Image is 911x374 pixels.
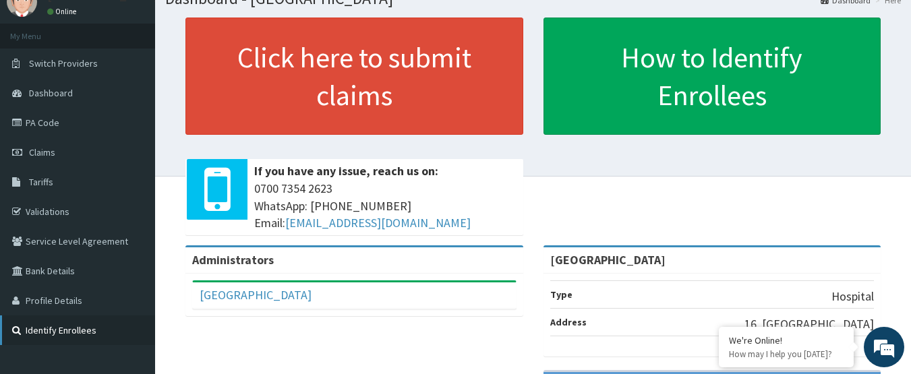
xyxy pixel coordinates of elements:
p: 16, [GEOGRAPHIC_DATA] [744,315,874,333]
a: How to Identify Enrollees [543,18,881,135]
b: Address [550,316,587,328]
b: Administrators [192,252,274,268]
a: Online [47,7,80,16]
div: We're Online! [729,334,844,346]
strong: [GEOGRAPHIC_DATA] [550,252,666,268]
a: [GEOGRAPHIC_DATA] [200,287,312,303]
b: Type [550,288,572,301]
span: Switch Providers [29,57,98,69]
span: Dashboard [29,87,73,99]
p: How may I help you today? [729,348,844,360]
b: If you have any issue, reach us on: [254,163,438,179]
p: Hospital [831,288,874,305]
a: [EMAIL_ADDRESS][DOMAIN_NAME] [285,215,471,230]
a: Click here to submit claims [185,18,523,135]
span: 0700 7354 2623 WhatsApp: [PHONE_NUMBER] Email: [254,180,517,232]
span: Tariffs [29,176,53,188]
span: Claims [29,146,55,158]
